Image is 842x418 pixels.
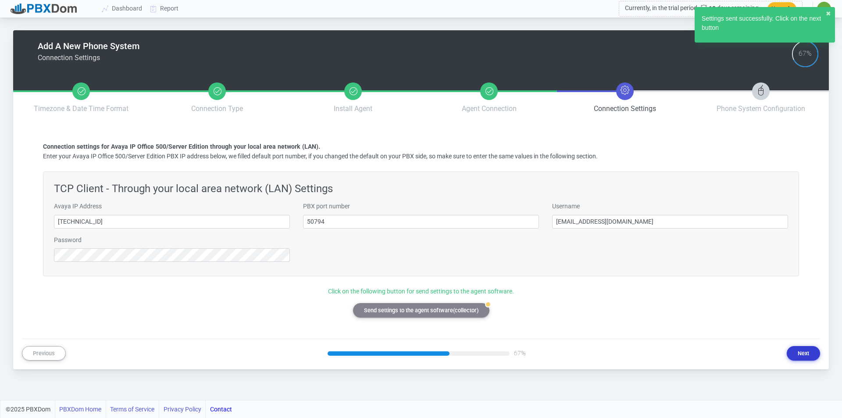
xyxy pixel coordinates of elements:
[110,400,154,418] a: Terms of Service
[34,104,128,113] span: Timezone & Date Time Format
[164,400,201,418] a: Privacy Policy
[552,215,788,229] input: Leave blank
[787,346,820,361] button: Next
[594,104,656,113] span: Connection Settings
[6,400,232,418] div: ©2025 PBXDom
[303,215,539,229] input: PBX port number
[43,143,320,150] b: Connection settings for Avaya IP Office 500/Server Edition through your local area network (LAN).
[702,14,828,36] div: Settings sent successfully. Click on the next button
[59,400,101,418] a: PBXDom Home
[43,287,799,296] p: Click on the following button for send settings to the agent software.
[334,104,372,113] span: Install Agent
[510,349,525,358] div: 67%
[146,0,183,17] a: Report
[625,5,760,12] span: Currently, in the trial period days remaining.
[54,182,788,195] h4: TCP Client - Through your local area network (LAN) Settings
[54,236,82,245] label: Password
[38,54,139,62] h6: Connection Settings
[697,5,716,12] b: 13
[98,0,146,17] a: Dashboard
[43,142,799,161] div: Enter your Avaya IP Office 500/Server Edition PBX IP address below, we filled default port number...
[552,202,580,211] label: Username
[799,50,812,58] div: 67%
[22,346,66,361] button: Previous
[822,6,826,11] span: ✷
[210,400,232,418] a: Contact
[38,41,139,51] h4: Add A New Phone System
[303,202,350,211] label: PBX port number
[54,215,290,229] input: PBX IP Address
[767,2,796,15] button: Upgrade
[826,9,831,18] button: close
[54,202,102,211] label: Avaya IP Address
[760,5,796,12] a: Upgrade
[462,104,517,113] span: Agent Connection
[485,301,491,307] div: badge
[817,1,831,16] button: ✷
[191,104,243,113] span: Connection Type
[353,303,489,318] button: badgeSend settings to the agent software(collector)
[717,104,805,113] span: Phone System Configuration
